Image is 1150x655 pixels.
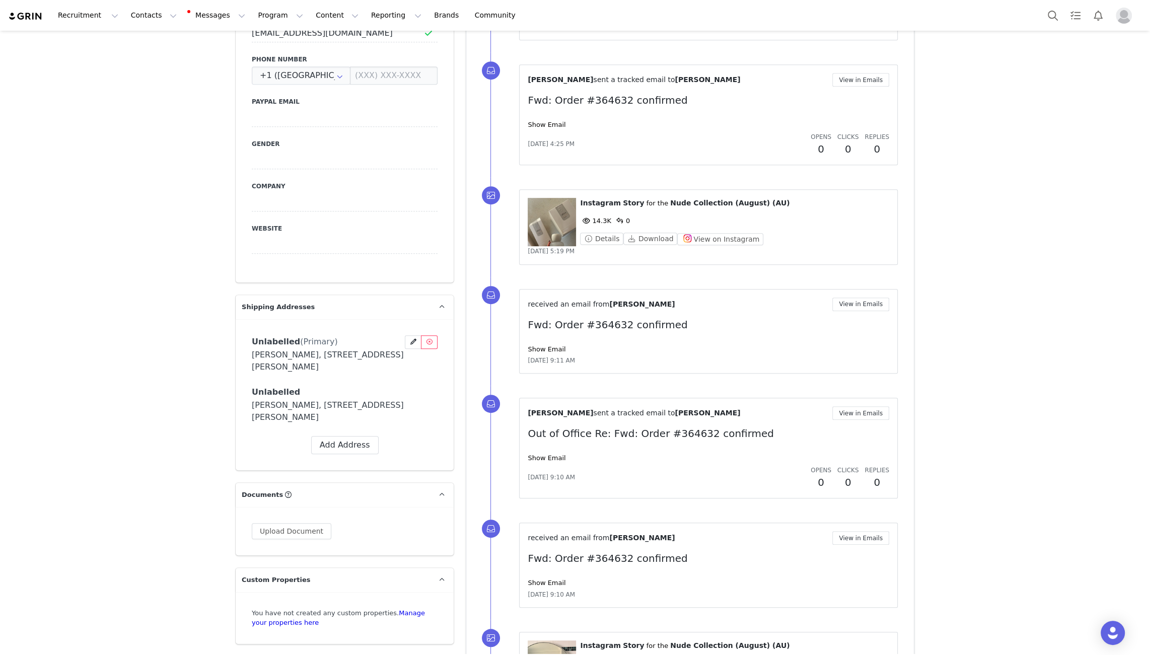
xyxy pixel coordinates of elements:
[350,66,438,85] input: (XXX) XXX-XXXX
[865,133,889,140] span: Replies
[677,235,763,243] a: View on Instagram
[832,73,889,87] button: View in Emails
[365,4,427,27] button: Reporting
[242,575,310,585] span: Custom Properties
[1101,621,1125,645] div: Open Intercom Messenger
[528,93,889,108] p: Fwd: Order #364632 confirmed
[252,139,438,149] label: Gender
[811,141,831,157] h2: 0
[1116,8,1132,24] img: placeholder-profile.jpg
[528,317,889,332] p: Fwd: Order #364632 confirmed
[580,198,889,208] p: ⁨ ⁩ ⁨ ⁩ for the ⁨ ⁩
[252,399,438,423] div: [PERSON_NAME], [STREET_ADDRESS][PERSON_NAME]
[580,641,621,649] span: Instagram
[670,641,789,649] span: Nude Collection (August) (AU)
[528,551,889,566] p: Fwd: Order #364632 confirmed
[528,473,575,482] span: [DATE] 9:10 AM
[580,640,889,651] p: ⁨ ⁩ ⁨ ⁩ for the ⁨ ⁩
[311,436,379,454] button: Add Address
[242,490,283,500] span: Documents
[832,298,889,311] button: View in Emails
[865,141,889,157] h2: 0
[252,24,438,42] input: Email Address
[252,4,309,27] button: Program
[837,141,858,157] h2: 0
[623,199,644,207] span: Story
[52,4,124,27] button: Recruitment
[8,12,43,21] img: grin logo
[528,426,889,441] p: Out of Office Re: Fwd: Order #364632 confirmed
[310,4,365,27] button: Content
[528,139,574,149] span: [DATE] 4:25 PM
[252,224,438,233] label: Website
[811,133,831,140] span: Opens
[528,590,575,599] span: [DATE] 9:10 AM
[593,409,675,417] span: sent a tracked email to
[675,76,740,84] span: [PERSON_NAME]
[1110,8,1142,24] button: Profile
[609,534,675,542] span: [PERSON_NAME]
[593,76,675,84] span: sent a tracked email to
[623,641,644,649] span: Story
[609,300,675,308] span: [PERSON_NAME]
[252,523,331,539] button: Upload Document
[183,4,251,27] button: Messages
[837,467,858,474] span: Clicks
[528,534,609,542] span: received an email from
[528,345,565,353] a: Show Email
[614,217,630,225] span: 0
[811,475,831,490] h2: 0
[252,608,438,628] div: You have not created any custom properties.
[865,475,889,490] h2: 0
[677,233,763,245] button: View on Instagram
[469,4,526,27] a: Community
[252,66,350,85] div: United States
[832,406,889,420] button: View in Emails
[242,302,315,312] span: Shipping Addresses
[528,409,593,417] span: [PERSON_NAME]
[252,387,300,397] span: Unlabelled
[252,182,438,191] label: Company
[528,248,574,255] span: [DATE] 5:19 PM
[580,199,621,207] span: Instagram
[428,4,468,27] a: Brands
[811,467,831,474] span: Opens
[623,233,677,245] button: Download
[837,133,858,140] span: Clicks
[8,8,413,19] body: Rich Text Area. Press ALT-0 for help.
[528,300,609,308] span: received an email from
[252,55,438,64] label: Phone Number
[580,233,623,245] button: Details
[832,531,889,545] button: View in Emails
[300,337,337,346] span: (Primary)
[1087,4,1109,27] button: Notifications
[670,199,789,207] span: Nude Collection (August) (AU)
[1064,4,1087,27] a: Tasks
[528,121,565,128] a: Show Email
[865,467,889,474] span: Replies
[1042,4,1064,27] button: Search
[528,579,565,587] a: Show Email
[528,76,593,84] span: [PERSON_NAME]
[837,475,858,490] h2: 0
[580,217,611,225] span: 14.3K
[675,409,740,417] span: [PERSON_NAME]
[252,337,300,346] span: Unlabelled
[125,4,183,27] button: Contacts
[252,66,350,85] input: Country
[528,454,565,462] a: Show Email
[252,349,438,373] div: [PERSON_NAME], [STREET_ADDRESS][PERSON_NAME]
[252,97,438,106] label: Paypal Email
[528,356,575,365] span: [DATE] 9:11 AM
